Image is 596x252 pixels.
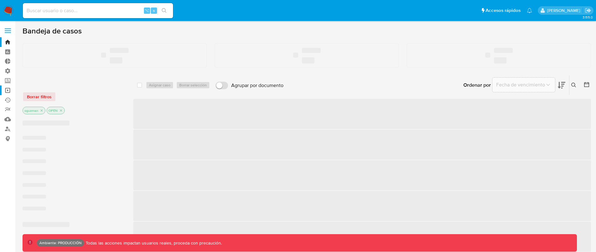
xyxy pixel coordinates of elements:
span: ⌥ [145,8,149,13]
p: Ambiente: PRODUCCIÓN [39,242,82,244]
p: Todas las acciones impactan usuarios reales, proceda con precaución. [84,240,222,246]
input: Buscar usuario o caso... [23,7,173,15]
button: search-icon [158,6,171,15]
a: Salir [585,7,591,14]
p: omar.guzman@mercadolibre.com.co [547,8,583,13]
a: Notificaciones [527,8,532,13]
span: Accesos rápidos [486,7,521,14]
span: s [153,8,155,13]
